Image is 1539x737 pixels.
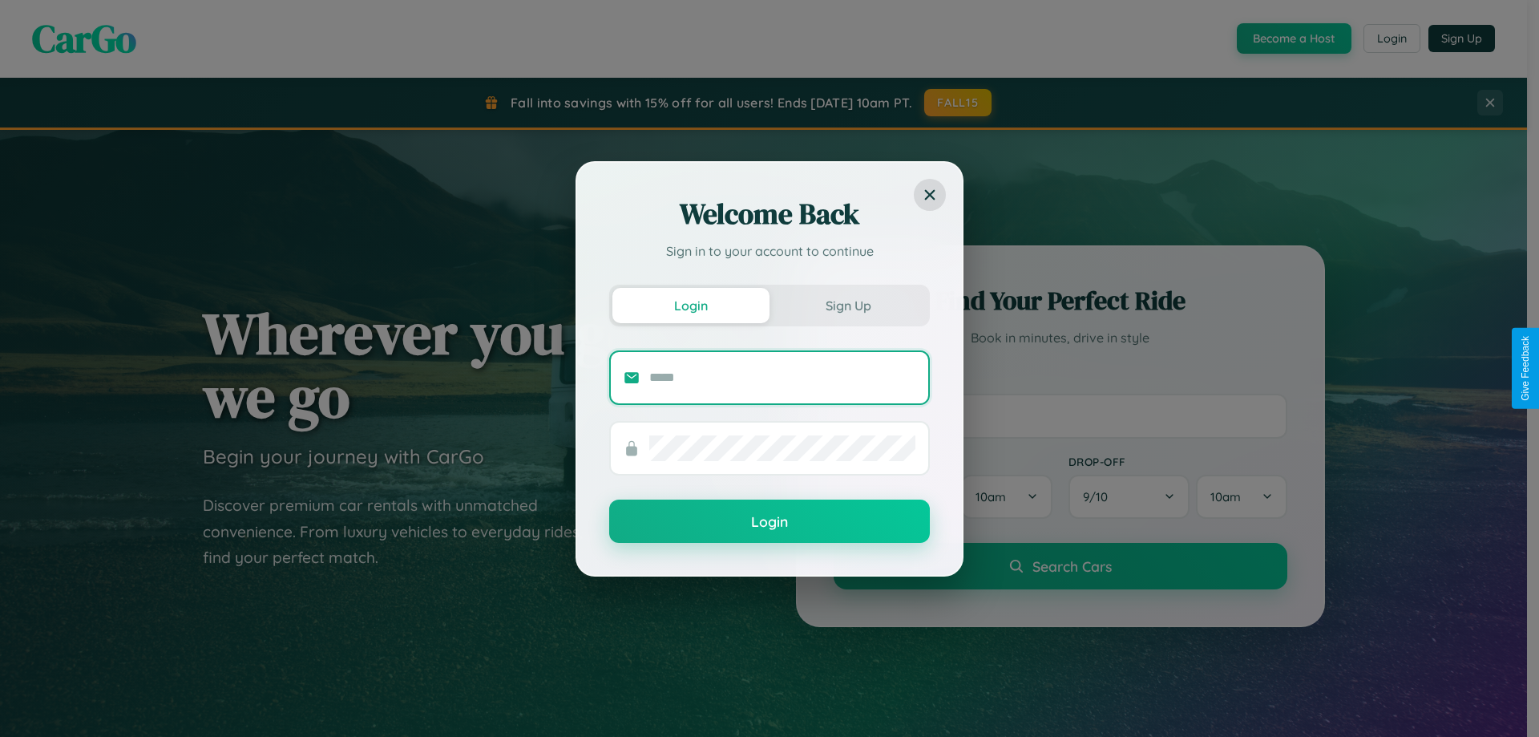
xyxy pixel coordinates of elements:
[769,288,927,323] button: Sign Up
[612,288,769,323] button: Login
[609,500,930,543] button: Login
[609,195,930,233] h2: Welcome Back
[609,241,930,261] p: Sign in to your account to continue
[1520,336,1531,401] div: Give Feedback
